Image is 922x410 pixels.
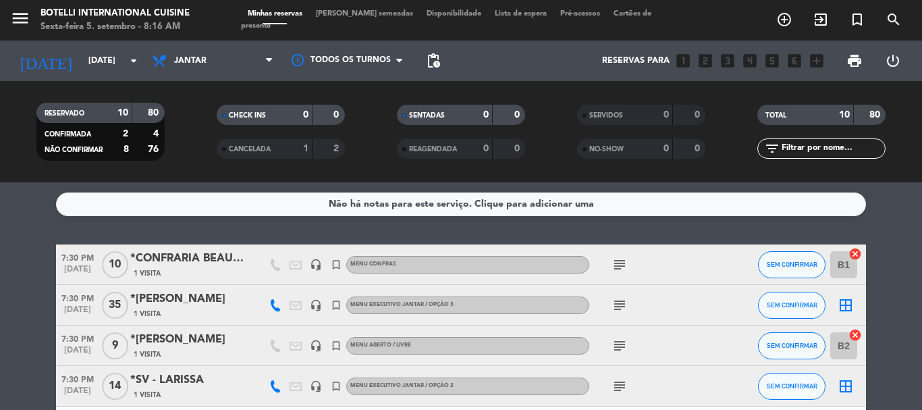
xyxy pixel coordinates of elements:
[839,110,850,120] strong: 10
[310,259,322,271] i: headset_mic
[310,299,322,311] i: headset_mic
[758,292,825,319] button: SEM CONFIRMAR
[134,349,161,360] span: 1 Visita
[153,129,161,138] strong: 4
[102,251,128,278] span: 10
[612,297,628,313] i: subject
[56,249,99,265] span: 7:30 PM
[310,340,322,352] i: headset_mic
[483,144,489,153] strong: 0
[514,144,522,153] strong: 0
[229,112,266,119] span: CHECK INS
[420,10,488,18] span: Disponibilidade
[56,265,99,280] span: [DATE]
[350,302,454,307] span: MENU EXECUTIVO JANTAR / OPÇÃO 3
[130,250,245,267] div: *CONFRARIA BEAU VIN ([PERSON_NAME])
[741,52,759,70] i: looks_4
[589,146,624,153] span: NO-SHOW
[514,110,522,120] strong: 0
[846,53,863,69] span: print
[409,146,457,153] span: REAGENDADA
[758,373,825,400] button: SEM CONFIRMAR
[56,305,99,321] span: [DATE]
[10,46,82,76] i: [DATE]
[130,371,245,389] div: *SV - LARISSA
[719,52,736,70] i: looks_3
[780,141,885,156] input: Filtrar por nome...
[330,380,342,392] i: turned_in_not
[602,56,670,66] span: Reservas para
[612,257,628,273] i: subject
[758,251,825,278] button: SEM CONFIRMAR
[425,53,441,69] span: pending_actions
[310,380,322,392] i: headset_mic
[174,56,207,66] span: Jantar
[409,112,445,119] span: SENTADAS
[483,110,489,120] strong: 0
[148,108,161,118] strong: 80
[303,144,308,153] strong: 1
[767,261,817,268] span: SEM CONFIRMAR
[56,386,99,402] span: [DATE]
[838,378,854,394] i: border_all
[330,259,342,271] i: turned_in_not
[241,10,309,18] span: Minhas reservas
[10,8,30,28] i: menu
[849,11,865,28] i: turned_in_not
[102,292,128,319] span: 35
[134,268,161,279] span: 1 Visita
[764,140,780,157] i: filter_list
[848,247,862,261] i: cancel
[10,8,30,33] button: menu
[695,144,703,153] strong: 0
[612,378,628,394] i: subject
[612,338,628,354] i: subject
[886,11,902,28] i: search
[329,197,594,212] div: Não há notas para este serviço. Clique para adicionar uma
[873,41,912,81] div: LOG OUT
[330,299,342,311] i: turned_in_not
[589,112,623,119] span: SERVIDOS
[813,11,829,28] i: exit_to_app
[40,20,190,34] div: Sexta-feira 5. setembro - 8:16 AM
[350,261,396,267] span: MENU CONFRAS
[45,110,84,117] span: RESERVADO
[56,346,99,361] span: [DATE]
[241,10,651,30] span: Cartões de presente
[333,110,342,120] strong: 0
[56,330,99,346] span: 7:30 PM
[758,332,825,359] button: SEM CONFIRMAR
[56,371,99,386] span: 7:30 PM
[350,342,411,348] span: MENU ABERTO / LIVRE
[808,52,825,70] i: add_box
[45,131,91,138] span: CONFIRMADA
[123,129,128,138] strong: 2
[117,108,128,118] strong: 10
[767,301,817,309] span: SEM CONFIRMAR
[674,52,692,70] i: looks_one
[763,52,781,70] i: looks_5
[45,147,103,153] span: NÃO CONFIRMAR
[330,340,342,352] i: turned_in_not
[40,7,190,20] div: Botelli International Cuisine
[848,328,862,342] i: cancel
[134,390,161,401] span: 1 Visita
[130,331,245,349] div: *[PERSON_NAME]
[130,290,245,308] div: *[PERSON_NAME]
[303,110,308,120] strong: 0
[663,144,669,153] strong: 0
[56,290,99,305] span: 7:30 PM
[776,11,792,28] i: add_circle_outline
[786,52,803,70] i: looks_6
[767,342,817,349] span: SEM CONFIRMAR
[350,383,454,388] span: MENU EXECUTIVO JANTAR / OPÇÃO 2
[488,10,553,18] span: Lista de espera
[124,145,129,154] strong: 8
[767,382,817,390] span: SEM CONFIRMAR
[885,53,901,69] i: power_settings_new
[102,332,128,359] span: 9
[148,145,161,154] strong: 76
[663,110,669,120] strong: 0
[102,373,128,400] span: 14
[838,297,854,313] i: border_all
